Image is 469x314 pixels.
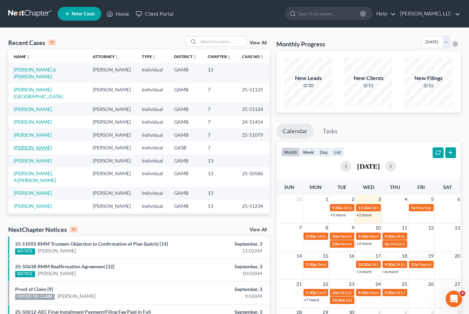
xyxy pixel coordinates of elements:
[185,270,263,277] div: 10:02AM
[250,41,267,45] a: View All
[443,184,452,190] span: Sat
[250,227,267,232] a: View All
[411,205,415,210] span: 9a
[351,195,355,203] span: 2
[390,184,400,190] span: Thu
[332,205,342,210] span: 9:30a
[227,55,231,59] i: unfold_more
[401,252,408,260] span: 18
[202,154,237,167] td: 13
[136,200,169,212] td: Individual
[397,8,460,20] a: [PERSON_NAME], LLC
[15,248,35,255] div: NOTICE
[72,11,95,16] span: New Case
[330,212,345,217] a: +5 more
[356,212,371,217] a: +2 more
[87,141,136,154] td: [PERSON_NAME]
[427,280,434,288] span: 26
[344,82,392,89] div: 0/15
[237,200,270,212] td: 25-51234
[26,55,30,59] i: unfold_more
[348,252,355,260] span: 16
[136,103,169,115] td: Individual
[237,167,270,187] td: 25-50586
[385,262,395,267] span: 9:30a
[185,263,263,270] div: September, 3
[343,205,409,210] span: 341(a) meeting for [PERSON_NAME]
[14,54,30,59] a: Nameunfold_more
[284,184,294,190] span: Sun
[306,290,316,295] span: 1:30p
[358,205,371,210] span: 11:30a
[317,147,331,157] button: day
[87,128,136,141] td: [PERSON_NAME]
[356,241,371,246] a: +2 more
[169,141,202,154] td: GASB
[357,162,380,170] h2: [DATE]
[363,184,374,190] span: Wed
[411,262,418,267] span: 12a
[103,8,133,20] a: Home
[14,119,52,125] a: [PERSON_NAME]
[202,128,237,141] td: 7
[169,167,202,187] td: GAMB
[322,280,329,288] span: 22
[296,195,302,203] span: 31
[136,167,169,187] td: Individual
[14,132,52,138] a: [PERSON_NAME]
[152,55,156,59] i: unfold_more
[430,195,434,203] span: 5
[332,298,345,303] span: 10:30a
[454,224,461,232] span: 13
[317,290,395,295] span: Confirmation hearing for [PERSON_NAME]
[185,293,263,300] div: 9:02AM
[202,63,237,83] td: 13
[169,116,202,128] td: GAMB
[87,167,136,187] td: [PERSON_NAME]
[136,154,169,167] td: Individual
[306,262,316,267] span: 2:30p
[87,200,136,212] td: [PERSON_NAME]
[169,63,202,83] td: GAMB
[14,87,63,99] a: [PERSON_NAME][GEOGRAPHIC_DATA]
[87,187,136,200] td: [PERSON_NAME]
[15,294,55,300] div: PROOF OF CLAIM
[332,241,339,246] span: 10a
[14,158,52,164] a: [PERSON_NAME]
[375,252,381,260] span: 17
[375,280,381,288] span: 24
[202,187,237,200] td: 13
[14,170,56,183] a: [PERSON_NAME], A'[PERSON_NAME]
[385,290,395,295] span: 9:30a
[185,240,263,247] div: September, 3
[383,269,398,274] a: +6 more
[202,213,237,225] td: 13
[15,286,53,292] a: Proof of Claim [9]
[87,213,136,225] td: [PERSON_NAME]
[14,145,52,150] a: [PERSON_NAME]
[298,7,361,20] input: Search by name...
[57,293,95,300] a: [PERSON_NAME]
[38,270,76,277] a: [PERSON_NAME]
[185,247,263,254] div: 11:01AM
[369,290,423,295] span: Hearing for [PERSON_NAME]
[8,38,56,47] div: Recent Cases
[371,262,438,267] span: 341(a) meeting for [PERSON_NAME]
[457,195,461,203] span: 6
[174,54,197,59] a: Districtunfold_more
[369,234,414,239] span: Hearing for Calencia May
[446,291,462,307] iframe: Intercom live chat
[8,225,78,234] div: NextChapter Notices
[338,184,346,190] span: Tue
[332,290,339,295] span: 10a
[276,40,325,48] h3: Monthly Progress
[142,54,156,59] a: Typeunfold_more
[169,213,202,225] td: GAMB
[169,187,202,200] td: GAMB
[401,224,408,232] span: 11
[396,290,457,295] span: 341 Meeting for [PERSON_NAME]
[260,55,264,59] i: unfold_more
[454,280,461,288] span: 27
[296,252,302,260] span: 14
[93,54,119,59] a: Attorneyunfold_more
